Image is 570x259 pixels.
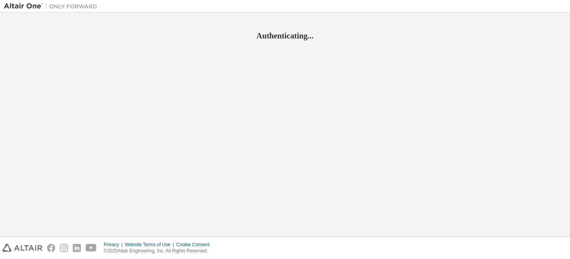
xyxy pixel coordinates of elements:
[73,244,81,252] img: linkedin.svg
[47,244,55,252] img: facebook.svg
[104,242,125,248] div: Privacy
[4,2,101,10] img: Altair One
[2,244,42,252] img: altair_logo.svg
[176,242,214,248] div: Cookie Consent
[104,248,214,254] p: © 2025 Altair Engineering, Inc. All Rights Reserved.
[60,244,68,252] img: instagram.svg
[4,31,566,41] h2: Authenticating...
[125,242,176,248] div: Website Terms of Use
[86,244,97,252] img: youtube.svg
